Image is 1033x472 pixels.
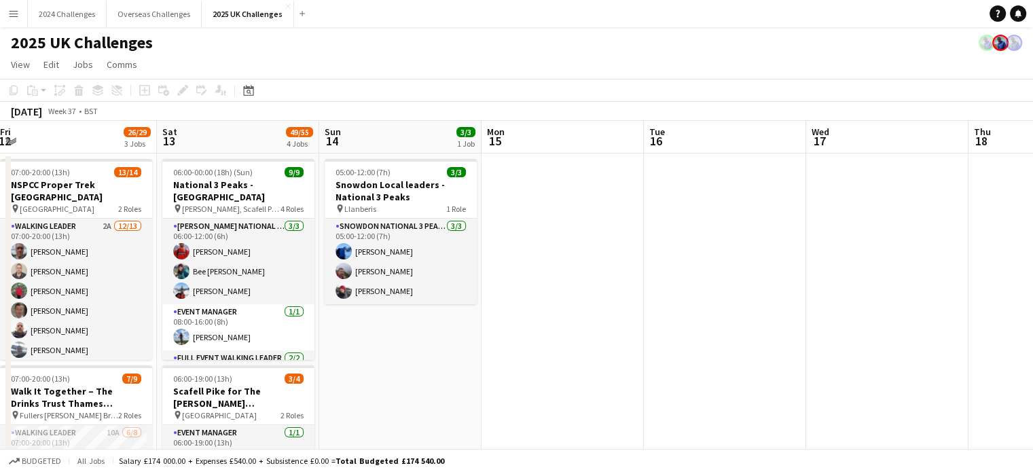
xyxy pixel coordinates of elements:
[202,1,294,27] button: 2025 UK Challenges
[124,127,151,137] span: 26/29
[162,425,314,471] app-card-role: Event Manager1/106:00-19:00 (13h)[PERSON_NAME]
[323,133,341,149] span: 14
[446,204,466,214] span: 1 Role
[280,410,304,420] span: 2 Roles
[182,410,257,420] span: [GEOGRAPHIC_DATA]
[974,126,991,138] span: Thu
[286,127,313,137] span: 49/55
[107,1,202,27] button: Overseas Challenges
[75,456,107,466] span: All jobs
[73,58,93,71] span: Jobs
[173,167,253,177] span: 06:00-00:00 (18h) (Sun)
[119,456,444,466] div: Salary £174 000.00 + Expenses £540.00 + Subsistence £0.00 =
[447,167,466,177] span: 3/3
[280,204,304,214] span: 4 Roles
[160,133,177,149] span: 13
[325,219,477,304] app-card-role: Snowdon National 3 Peaks Walking Leader3/305:00-12:00 (7h)[PERSON_NAME][PERSON_NAME][PERSON_NAME]
[162,350,314,420] app-card-role: Full Event Walking Leader2/2
[11,105,42,118] div: [DATE]
[7,454,63,469] button: Budgeted
[124,139,150,149] div: 3 Jobs
[162,179,314,203] h3: National 3 Peaks - [GEOGRAPHIC_DATA]
[325,126,341,138] span: Sun
[285,167,304,177] span: 9/9
[287,139,312,149] div: 4 Jobs
[812,126,829,138] span: Wed
[11,374,70,384] span: 07:00-20:00 (13h)
[38,56,65,73] a: Edit
[11,58,30,71] span: View
[485,133,505,149] span: 15
[114,167,141,177] span: 13/14
[1006,35,1022,51] app-user-avatar: Andy Baker
[992,35,1009,51] app-user-avatar: Andy Baker
[162,219,314,304] app-card-role: [PERSON_NAME] National 3 Peaks Walking Leader3/306:00-12:00 (6h)[PERSON_NAME]Bee [PERSON_NAME][PE...
[162,304,314,350] app-card-role: Event Manager1/108:00-16:00 (8h)[PERSON_NAME]
[101,56,143,73] a: Comms
[43,58,59,71] span: Edit
[336,167,391,177] span: 05:00-12:00 (7h)
[325,179,477,203] h3: Snowdon Local leaders - National 3 Peaks
[162,385,314,410] h3: Scafell Pike for The [PERSON_NAME] [PERSON_NAME] Trust
[122,374,141,384] span: 7/9
[173,374,232,384] span: 06:00-19:00 (13h)
[22,456,61,466] span: Budgeted
[649,126,665,138] span: Tue
[182,204,280,214] span: [PERSON_NAME], Scafell Pike and Snowdon
[107,58,137,71] span: Comms
[325,159,477,304] app-job-card: 05:00-12:00 (7h)3/3Snowdon Local leaders - National 3 Peaks Llanberis1 RoleSnowdon National 3 Pea...
[336,456,444,466] span: Total Budgeted £174 540.00
[11,33,153,53] h1: 2025 UK Challenges
[20,204,94,214] span: [GEOGRAPHIC_DATA]
[11,167,70,177] span: 07:00-20:00 (13h)
[5,56,35,73] a: View
[487,126,505,138] span: Mon
[162,159,314,360] app-job-card: 06:00-00:00 (18h) (Sun)9/9National 3 Peaks - [GEOGRAPHIC_DATA] [PERSON_NAME], Scafell Pike and Sn...
[118,204,141,214] span: 2 Roles
[979,35,995,51] app-user-avatar: Andy Baker
[162,126,177,138] span: Sat
[84,106,98,116] div: BST
[28,1,107,27] button: 2024 Challenges
[67,56,98,73] a: Jobs
[456,127,475,137] span: 3/3
[647,133,665,149] span: 16
[45,106,79,116] span: Week 37
[20,410,118,420] span: Fullers [PERSON_NAME] Brewery, [GEOGRAPHIC_DATA]
[344,204,376,214] span: Llanberis
[972,133,991,149] span: 18
[457,139,475,149] div: 1 Job
[118,410,141,420] span: 2 Roles
[810,133,829,149] span: 17
[285,374,304,384] span: 3/4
